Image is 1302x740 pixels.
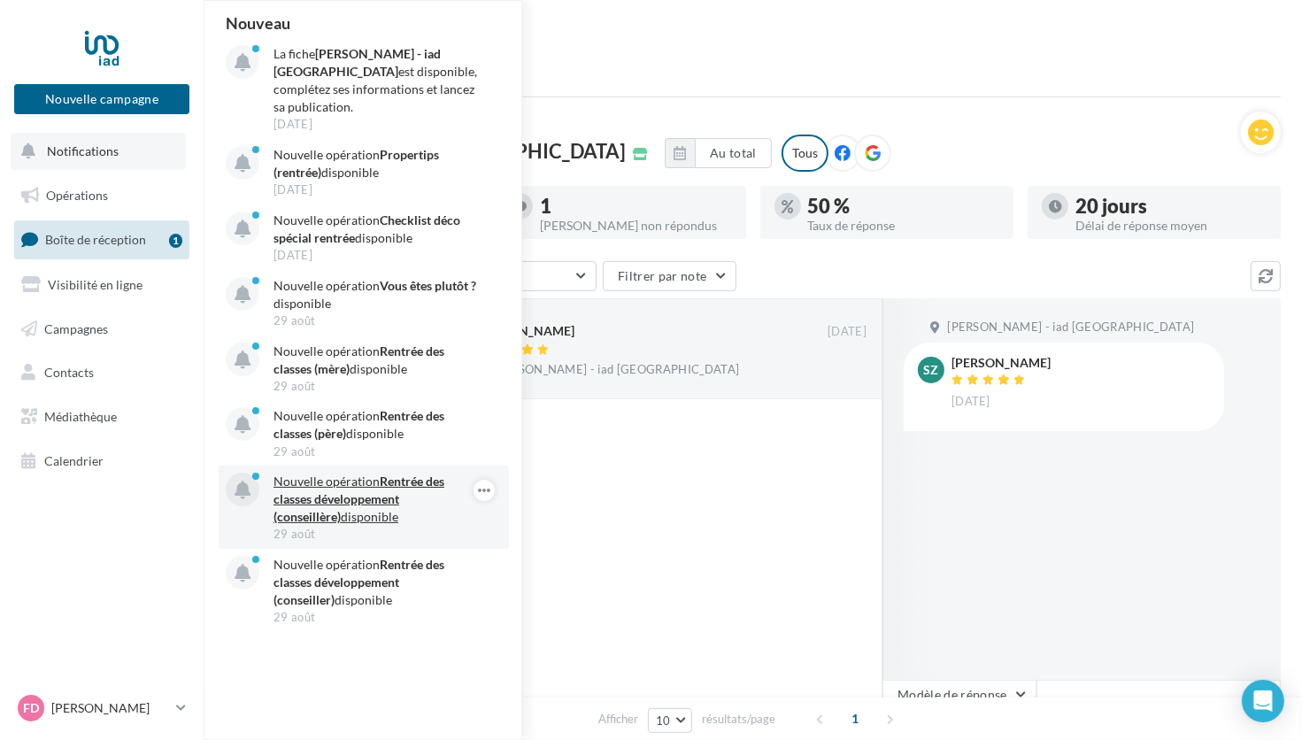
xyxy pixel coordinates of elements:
span: Médiathèque [44,409,117,424]
a: Contacts [11,354,193,391]
div: Tous [782,135,828,172]
div: Délai de réponse moyen [1075,220,1267,232]
span: [DATE] [828,324,867,340]
a: Visibilité en ligne [11,266,193,304]
span: 1 [841,705,869,733]
div: [PERSON_NAME] [475,322,574,340]
a: Médiathèque [11,398,193,436]
span: Boîte de réception [45,232,146,247]
button: 10 [648,708,693,733]
div: [PERSON_NAME] non répondus [540,220,731,232]
button: Nouvelle campagne [14,84,189,114]
span: Afficher [598,711,638,728]
a: Opérations [11,177,193,214]
a: Calendrier [11,443,193,480]
span: résultats/page [702,711,775,728]
div: 1 [540,197,731,216]
button: Au total [695,138,772,168]
div: Open Intercom Messenger [1242,680,1284,722]
button: Au total [665,138,772,168]
span: SZ [924,361,939,379]
div: Taux de réponse [808,220,999,232]
span: 10 [656,713,671,728]
a: Campagnes [11,311,193,348]
button: Modèle de réponse [882,680,1036,710]
span: Opérations [46,188,108,203]
span: [PERSON_NAME] - iad [GEOGRAPHIC_DATA] [947,320,1194,335]
div: Boîte de réception [225,28,1281,55]
span: Campagnes [44,320,108,335]
span: Contacts [44,365,94,380]
span: Visibilité en ligne [48,277,143,292]
a: Fd [PERSON_NAME] [14,691,189,725]
div: [PERSON_NAME] [951,357,1051,369]
span: [PERSON_NAME] - iad [GEOGRAPHIC_DATA] [492,362,739,378]
span: [DATE] [951,394,990,410]
div: 50 % [808,197,999,216]
span: Fd [23,699,39,717]
a: Boîte de réception1 [11,220,193,258]
span: Notifications [47,143,119,158]
button: Notifications [11,133,186,170]
div: 1 [169,234,182,248]
button: Filtrer par note [603,261,736,291]
p: [PERSON_NAME] [51,699,169,717]
div: 20 jours [1075,197,1267,216]
span: Calendrier [44,453,104,468]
